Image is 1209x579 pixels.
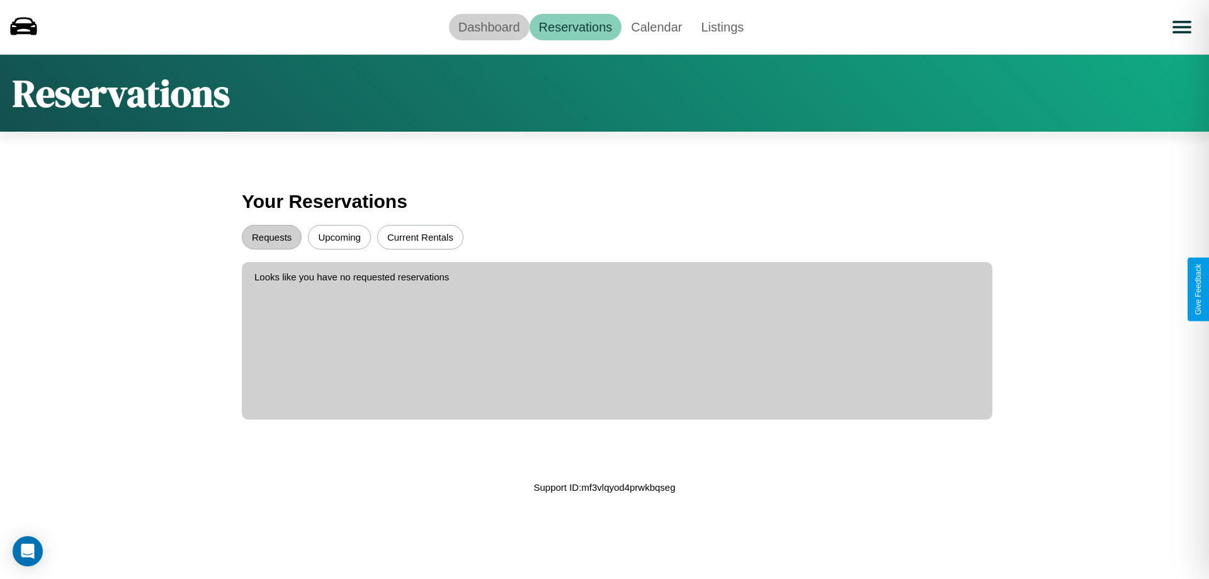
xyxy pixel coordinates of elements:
[622,14,691,40] a: Calendar
[254,268,980,285] p: Looks like you have no requested reservations
[242,225,302,249] button: Requests
[13,67,230,119] h1: Reservations
[530,14,622,40] a: Reservations
[308,225,371,249] button: Upcoming
[533,479,675,496] p: Support ID: mf3vlqyod4prwkbqseg
[13,536,43,566] div: Open Intercom Messenger
[1164,9,1200,45] button: Open menu
[377,225,463,249] button: Current Rentals
[1194,264,1203,315] div: Give Feedback
[449,14,530,40] a: Dashboard
[242,185,967,219] h3: Your Reservations
[691,14,753,40] a: Listings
